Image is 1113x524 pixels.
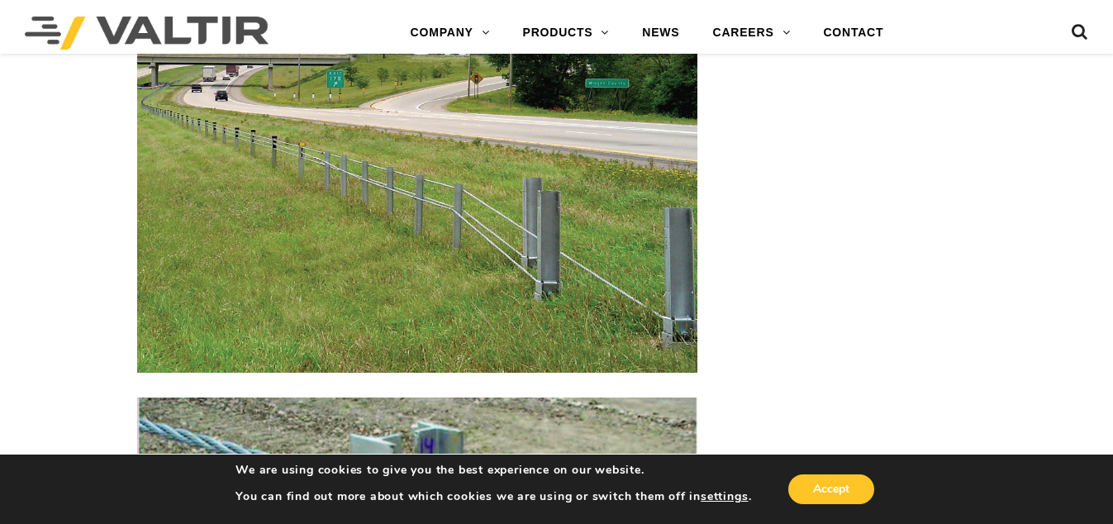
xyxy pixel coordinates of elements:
button: Accept [788,474,874,504]
img: Valtir [25,17,269,50]
p: You can find out more about which cookies we are using or switch them off in . [235,489,751,504]
button: settings [701,489,748,504]
a: CAREERS [697,17,807,50]
a: CONTACT [806,17,900,50]
a: COMPANY [394,17,507,50]
p: We are using cookies to give you the best experience on our website. [235,463,751,478]
a: NEWS [625,17,696,50]
a: PRODUCTS [507,17,626,50]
